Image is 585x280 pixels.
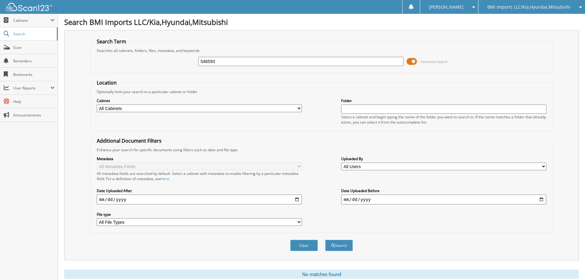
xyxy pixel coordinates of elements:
[13,112,55,118] span: Announcements
[94,38,129,45] legend: Search Term
[64,17,579,27] h1: Search BMI Imports LLC/Kia,Hyundai,Mitsubishi
[94,89,549,94] div: Optionally limit your search to a particular cabinet or folder
[13,31,54,37] span: Search
[13,85,50,91] span: User Reports
[94,79,120,86] legend: Location
[341,98,546,103] label: Folder
[94,48,549,53] div: Searches all cabinets, folders, files, metadata, and keywords
[13,72,55,77] span: Bookmarks
[341,188,546,193] label: Date Uploaded Before
[290,240,318,251] button: Clear
[94,137,165,144] legend: Additional Document Filters
[97,195,302,204] input: start
[97,212,302,217] label: File type
[341,195,546,204] input: end
[13,99,55,104] span: Help
[341,114,546,125] div: Select a cabinet and begin typing the name of the folder you want to search in. If the name match...
[341,156,546,161] label: Uploaded By
[97,188,302,193] label: Date Uploaded After
[94,147,549,152] div: Enhance your search for specific documents using filters such as date and file type.
[13,45,55,50] span: Scan
[420,59,448,64] span: Advanced Search
[325,240,353,251] button: Search
[161,176,169,181] a: here
[13,58,55,64] span: Reminders
[97,98,302,103] label: Cabinet
[97,171,302,181] div: All metadata fields are searched by default. Select a cabinet with metadata to enable filtering b...
[429,5,463,9] span: [PERSON_NAME]
[64,270,579,279] div: No matches found
[97,156,302,161] label: Metadata
[487,5,570,9] span: BMI Imports LLC/Kia,Hyundai,Mitsubishi
[6,3,52,11] img: scan123-logo-white.svg
[13,18,50,23] span: Cabinets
